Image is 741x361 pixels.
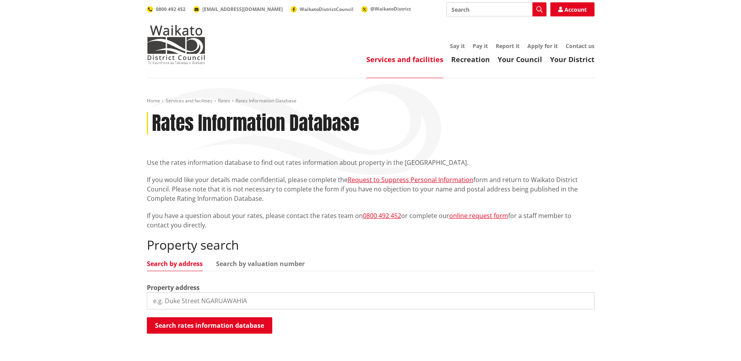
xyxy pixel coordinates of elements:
span: WaikatoDistrictCouncil [300,6,354,13]
a: Services and facilities [366,55,443,64]
a: Account [550,2,595,16]
h2: Property search [147,238,595,252]
a: Apply for it [527,42,558,50]
a: 0800 492 452 [363,211,401,220]
a: Search by valuation number [216,261,305,267]
a: @WaikatoDistrict [361,5,411,12]
span: 0800 492 452 [156,6,186,13]
a: Search by address [147,261,203,267]
p: If you would like your details made confidential, please complete the form and return to Waikato ... [147,175,595,203]
a: WaikatoDistrictCouncil [291,6,354,13]
a: Say it [450,42,465,50]
input: e.g. Duke Street NGARUAWAHIA [147,292,595,309]
a: [EMAIL_ADDRESS][DOMAIN_NAME] [193,6,283,13]
button: Search rates information database [147,317,272,334]
p: If you have a question about your rates, please contact the rates team on or complete our for a s... [147,211,595,230]
input: Search input [446,2,546,16]
a: Services and facilities [166,97,212,104]
a: Home [147,97,160,104]
p: Use the rates information database to find out rates information about property in the [GEOGRAPHI... [147,158,595,167]
span: [EMAIL_ADDRESS][DOMAIN_NAME] [202,6,283,13]
h1: Rates Information Database [152,112,359,135]
span: @WaikatoDistrict [370,5,411,12]
a: Your Council [498,55,542,64]
a: Request to Suppress Personal Information [348,175,473,184]
span: Rates Information Database [236,97,296,104]
a: online request form [449,211,508,220]
img: Waikato District Council - Te Kaunihera aa Takiwaa o Waikato [147,25,205,64]
a: Pay it [473,42,488,50]
nav: breadcrumb [147,98,595,104]
label: Property address [147,283,200,292]
a: Recreation [451,55,490,64]
a: Your District [550,55,595,64]
a: 0800 492 452 [147,6,186,13]
a: Contact us [566,42,595,50]
a: Rates [218,97,230,104]
a: Report it [496,42,520,50]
